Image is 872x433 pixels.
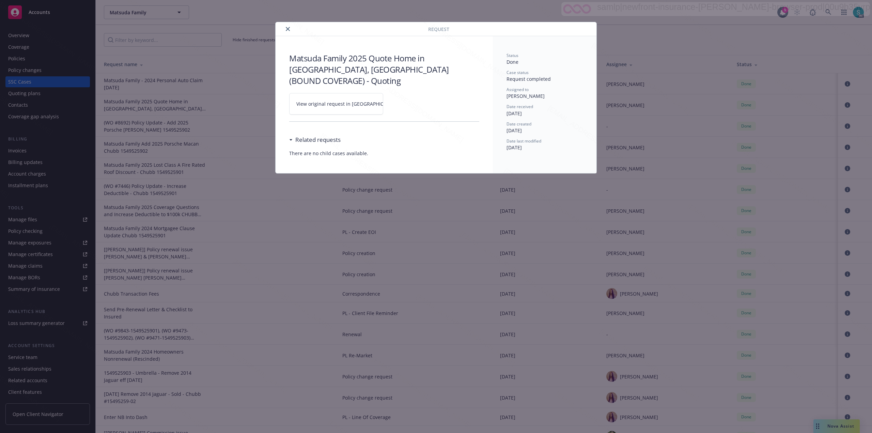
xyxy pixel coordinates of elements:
[507,87,529,92] span: Assigned to
[507,121,531,127] span: Date created
[507,138,541,144] span: Date last modified
[507,76,551,82] span: Request completed
[507,93,545,99] span: [PERSON_NAME]
[284,25,292,33] button: close
[507,110,522,117] span: [DATE]
[428,26,449,33] span: Request
[507,59,518,65] span: Done
[296,100,400,107] span: View original request in [GEOGRAPHIC_DATA]
[507,127,522,134] span: [DATE]
[507,70,529,75] span: Case status
[507,53,518,58] span: Status
[289,93,383,115] a: View original request in [GEOGRAPHIC_DATA]
[289,53,479,86] h3: Matsuda Family 2025 Quote Home in [GEOGRAPHIC_DATA], [GEOGRAPHIC_DATA] (BOUND COVERAGE) - Quoting
[295,135,341,144] h3: Related requests
[289,135,341,144] div: Related requests
[507,144,522,151] span: [DATE]
[507,104,533,109] span: Date received
[289,150,479,157] span: There are no child cases available.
